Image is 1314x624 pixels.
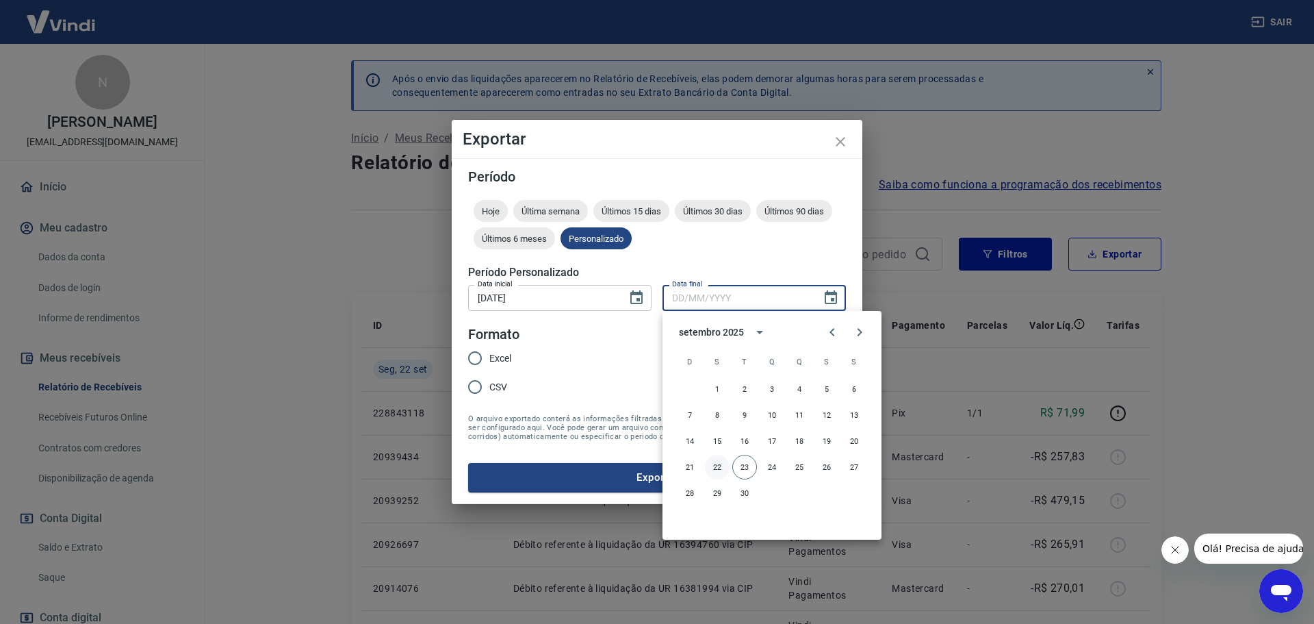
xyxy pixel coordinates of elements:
[732,481,757,506] button: 30
[513,200,588,222] div: Última semana
[732,348,757,375] span: terça-feira
[468,463,846,492] button: Exportar
[474,200,508,222] div: Hoje
[1161,536,1189,564] iframe: Fechar mensagem
[561,234,632,244] span: Personalizado
[814,403,839,427] button: 12
[787,403,812,427] button: 11
[814,429,839,453] button: 19
[474,227,555,249] div: Últimos 6 meses
[842,348,866,375] span: sábado
[678,348,702,375] span: domingo
[489,380,507,395] span: CSV
[1194,534,1303,564] iframe: Mensagem da empresa
[787,348,812,375] span: quinta-feira
[705,348,730,375] span: segunda-feira
[748,321,771,344] button: calendar view is open, switch to year view
[732,403,757,427] button: 9
[468,170,846,184] h5: Período
[787,377,812,401] button: 4
[824,125,857,158] button: close
[1259,569,1303,613] iframe: Botão para abrir a janela de mensagens
[842,377,866,401] button: 6
[478,279,513,289] label: Data inicial
[817,284,845,312] button: Choose date
[468,285,617,310] input: DD/MM/YYYY
[623,284,650,312] button: Choose date, selected date is 19 de set de 2025
[593,206,669,216] span: Últimos 15 dias
[561,227,632,249] div: Personalizado
[732,429,757,453] button: 16
[468,414,846,441] span: O arquivo exportado conterá as informações filtradas na tela anterior com exceção do período que ...
[8,10,115,21] span: Olá! Precisa de ajuda?
[787,455,812,479] button: 25
[787,429,812,453] button: 18
[760,429,784,453] button: 17
[705,403,730,427] button: 8
[705,481,730,506] button: 29
[819,319,846,346] button: Previous month
[846,319,873,346] button: Next month
[678,403,702,427] button: 7
[662,285,812,310] input: DD/MM/YYYY
[474,234,555,244] span: Últimos 6 meses
[513,206,588,216] span: Última semana
[842,429,866,453] button: 20
[705,377,730,401] button: 1
[705,455,730,479] button: 22
[474,206,508,216] span: Hoje
[705,429,730,453] button: 15
[463,131,851,147] h4: Exportar
[814,348,839,375] span: sexta-feira
[678,481,702,506] button: 28
[468,325,519,345] legend: Formato
[732,455,757,479] button: 23
[672,279,703,289] label: Data final
[842,455,866,479] button: 27
[760,403,784,427] button: 10
[675,200,751,222] div: Últimos 30 dias
[756,200,832,222] div: Últimos 90 dias
[756,206,832,216] span: Últimos 90 dias
[842,403,866,427] button: 13
[678,429,702,453] button: 14
[678,455,702,479] button: 21
[679,325,744,340] div: setembro 2025
[468,266,846,279] h5: Período Personalizado
[675,206,751,216] span: Últimos 30 dias
[489,351,511,366] span: Excel
[760,377,784,401] button: 3
[760,348,784,375] span: quarta-feira
[814,455,839,479] button: 26
[760,455,784,479] button: 24
[814,377,839,401] button: 5
[732,377,757,401] button: 2
[593,200,669,222] div: Últimos 15 dias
